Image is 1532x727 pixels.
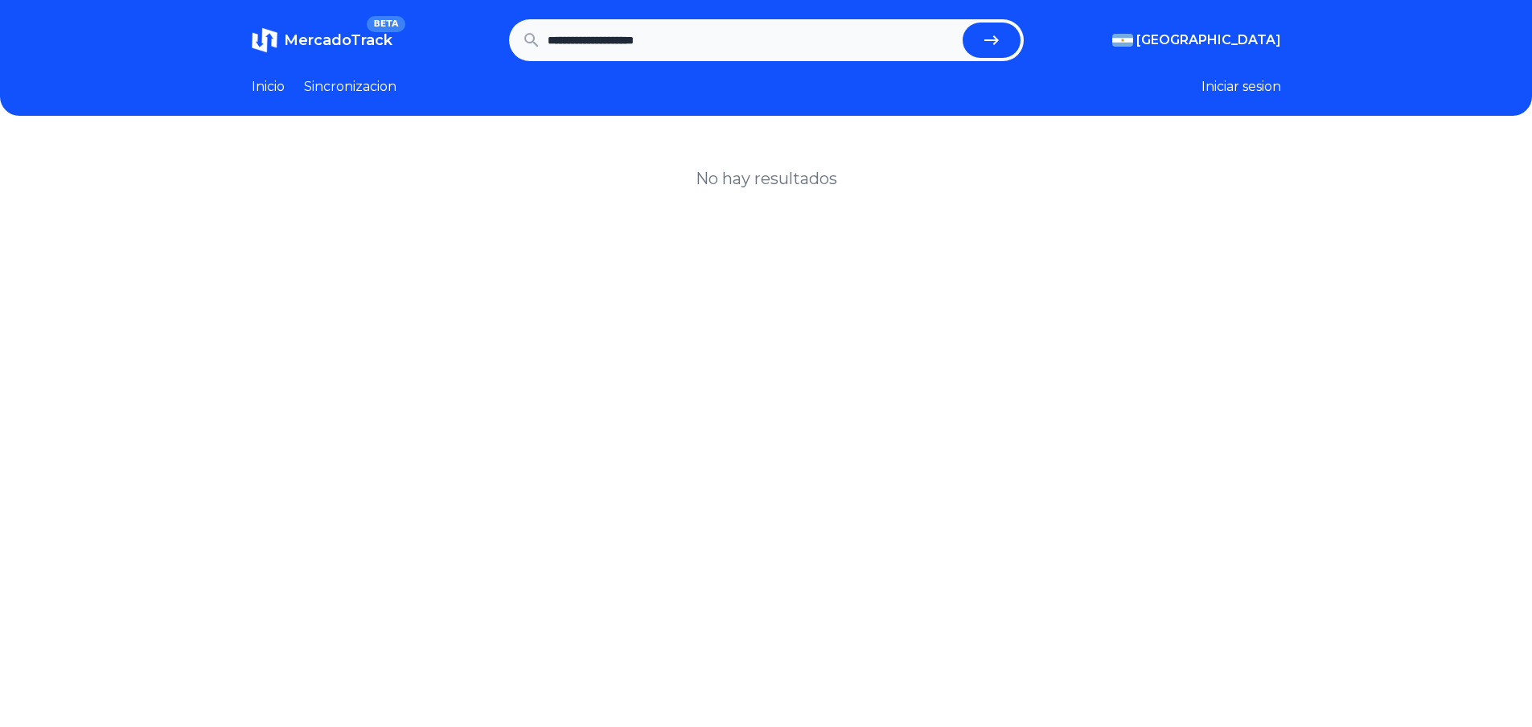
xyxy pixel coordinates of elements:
h1: No hay resultados [696,167,837,190]
img: Argentina [1112,34,1133,47]
a: Sincronizacion [304,77,396,97]
span: [GEOGRAPHIC_DATA] [1136,31,1281,50]
span: MercadoTrack [284,31,392,49]
button: Iniciar sesion [1201,77,1281,97]
a: MercadoTrackBETA [252,27,392,53]
span: BETA [367,16,405,32]
button: [GEOGRAPHIC_DATA] [1112,31,1281,50]
img: MercadoTrack [252,27,277,53]
a: Inicio [252,77,285,97]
